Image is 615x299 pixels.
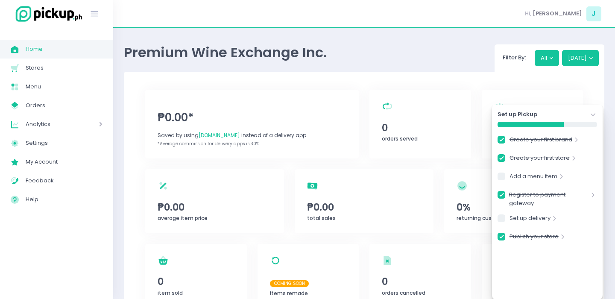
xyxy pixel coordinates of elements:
span: ₱0.00 [158,200,272,214]
a: Add a menu item [510,172,557,184]
a: ₱0.00average item price [145,169,284,233]
span: Menu [26,81,102,92]
a: 0orders served [369,90,471,158]
span: Analytics [26,119,75,130]
span: *Average commission for delivery apps is 30% [158,141,259,147]
a: Set up delivery [510,214,551,226]
a: Create your first store [510,154,570,165]
span: [DOMAIN_NAME] [199,132,240,139]
span: J [586,6,601,21]
a: ₱0.00total sales [295,169,433,233]
span: Orders [26,100,102,111]
span: returning customers [457,214,511,222]
span: ₱0.00 [307,200,421,214]
img: logo [11,5,83,23]
span: orders cancelled [382,289,425,296]
span: Coming Soon [270,280,309,287]
span: orders served [382,135,418,142]
button: All [535,50,559,66]
span: average item price [158,214,208,222]
span: Premium Wine Exchange Inc. [124,43,327,62]
a: 0orders [482,90,583,158]
a: Register to payment gateway [509,191,589,207]
a: Publish your store [510,232,559,244]
span: [PERSON_NAME] [533,9,582,18]
span: 0% [457,200,571,214]
span: Hi, [525,9,531,18]
span: Help [26,194,102,205]
span: ₱0.00* [158,109,346,126]
span: items remade [270,290,308,297]
span: Feedback [26,175,102,186]
div: Saved by using instead of a delivery app [158,132,346,139]
span: 0 [382,274,458,289]
span: 0 [382,120,458,135]
strong: Set up Pickup [498,110,537,119]
span: 0 [158,274,234,289]
span: My Account [26,156,102,167]
span: Settings [26,138,102,149]
span: Home [26,44,102,55]
span: item sold [158,289,183,296]
a: Create your first brand [510,135,572,147]
span: Filter By: [500,53,529,62]
span: Stores [26,62,102,73]
a: 0%returning customers [444,169,583,233]
button: [DATE] [562,50,599,66]
span: total sales [307,214,336,222]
